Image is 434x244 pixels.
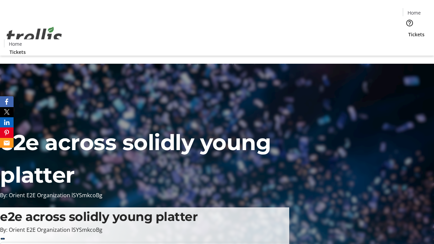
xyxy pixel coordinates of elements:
a: Tickets [403,31,430,38]
span: Home [408,9,421,16]
span: Home [9,40,22,47]
button: Help [403,16,416,30]
a: Home [4,40,26,47]
a: Home [403,9,425,16]
a: Tickets [4,48,31,56]
img: Orient E2E Organization lSYSmkcoBg's Logo [4,19,64,53]
span: Tickets [408,31,425,38]
span: Tickets [9,48,26,56]
button: Cart [403,38,416,52]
